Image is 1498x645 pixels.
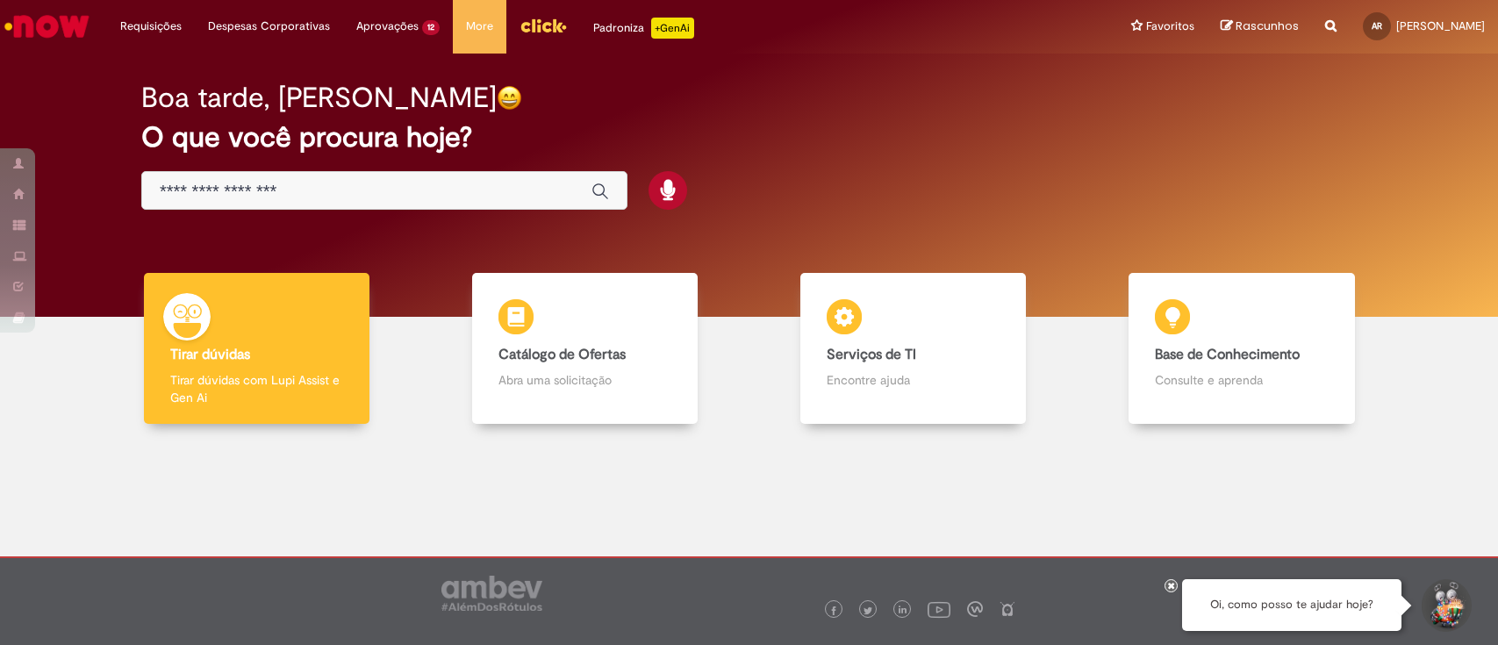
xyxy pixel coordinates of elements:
[1396,18,1485,33] span: [PERSON_NAME]
[120,18,182,35] span: Requisições
[208,18,330,35] span: Despesas Corporativas
[2,9,92,44] img: ServiceNow
[1419,579,1472,632] button: Iniciar Conversa de Suporte
[498,371,671,389] p: Abra uma solicitação
[498,346,626,363] b: Catálogo de Ofertas
[928,598,950,620] img: logo_footer_youtube.png
[170,371,343,406] p: Tirar dúvidas com Lupi Assist e Gen Ai
[1155,346,1300,363] b: Base de Conhecimento
[651,18,694,39] p: +GenAi
[441,576,542,611] img: logo_footer_ambev_rotulo_gray.png
[92,273,420,425] a: Tirar dúvidas Tirar dúvidas com Lupi Assist e Gen Ai
[466,18,493,35] span: More
[1221,18,1299,35] a: Rascunhos
[520,12,567,39] img: click_logo_yellow_360x200.png
[141,82,497,113] h2: Boa tarde, [PERSON_NAME]
[420,273,749,425] a: Catálogo de Ofertas Abra uma solicitação
[170,346,250,363] b: Tirar dúvidas
[864,606,872,615] img: logo_footer_twitter.png
[749,273,1078,425] a: Serviços de TI Encontre ajuda
[967,601,983,617] img: logo_footer_workplace.png
[1146,18,1194,35] span: Favoritos
[1000,601,1015,617] img: logo_footer_naosei.png
[593,18,694,39] div: Padroniza
[141,122,1357,153] h2: O que você procura hoje?
[1078,273,1406,425] a: Base de Conhecimento Consulte e aprenda
[356,18,419,35] span: Aprovações
[829,606,838,615] img: logo_footer_facebook.png
[827,371,1000,389] p: Encontre ajuda
[1372,20,1382,32] span: AR
[1182,579,1401,631] div: Oi, como posso te ajudar hoje?
[1236,18,1299,34] span: Rascunhos
[497,85,522,111] img: happy-face.png
[1155,371,1328,389] p: Consulte e aprenda
[827,346,916,363] b: Serviços de TI
[422,20,440,35] span: 12
[899,606,907,616] img: logo_footer_linkedin.png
